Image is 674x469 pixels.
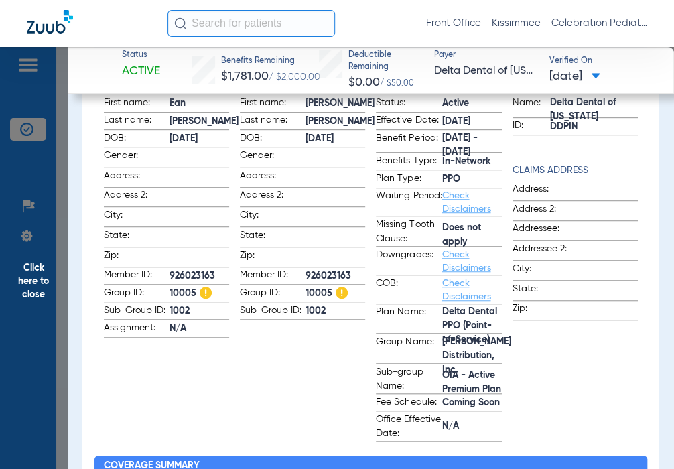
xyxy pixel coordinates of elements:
[513,163,638,178] h4: Claims Address
[240,208,306,226] span: City:
[104,304,170,320] span: Sub-Group ID:
[170,304,229,318] span: 1002
[240,304,306,320] span: Sub-Group ID:
[174,17,186,29] img: Search Icon
[306,132,365,146] span: [DATE]
[442,250,490,273] a: Check Disclaimers
[104,228,170,247] span: State:
[269,72,320,82] span: / $2,000.00
[170,269,229,283] span: 926023163
[240,249,306,267] span: Zip:
[306,304,365,318] span: 1002
[348,50,422,73] span: Deductible Remaining
[376,131,442,153] span: Benefit Period:
[513,96,550,117] span: Name:
[240,286,306,302] span: Group ID:
[513,242,578,260] span: Addressee 2:
[513,222,578,240] span: Addressee:
[170,132,229,146] span: [DATE]
[376,365,442,393] span: Sub-group Name:
[104,208,170,226] span: City:
[240,131,306,147] span: DOB:
[442,349,511,363] span: [PERSON_NAME] Distribution, Inc.
[442,115,501,129] span: [DATE]
[240,149,306,167] span: Gender:
[549,56,652,68] span: Verified On
[221,70,269,82] span: $1,781.00
[348,76,380,88] span: $0.00
[104,321,170,337] span: Assignment:
[550,120,638,134] span: DDPIN
[442,228,501,243] span: Does not apply
[376,172,442,188] span: Plan Type:
[426,17,647,30] span: Front Office - Kissimmee - Celebration Pediatric Dentistry
[240,268,306,284] span: Member ID:
[306,269,365,283] span: 926023163
[104,286,170,302] span: Group ID:
[434,50,537,62] span: Payer
[306,287,365,301] span: 10005
[376,113,442,129] span: Effective Date:
[240,96,306,112] span: First name:
[104,169,170,187] span: Address:
[376,395,442,411] span: Fee Schedule:
[240,113,306,129] span: Last name:
[104,249,170,267] span: Zip:
[549,68,600,85] span: [DATE]
[550,103,638,117] span: Delta Dental of [US_STATE]
[513,262,578,280] span: City:
[442,155,501,169] span: In-Network
[27,10,73,33] img: Zuub Logo
[170,115,239,129] span: [PERSON_NAME]
[376,96,442,112] span: Status:
[336,287,348,299] img: Hazard
[513,182,578,200] span: Address:
[442,396,501,410] span: Coming Soon
[122,50,160,62] span: Status
[306,96,375,111] span: [PERSON_NAME]
[513,282,578,300] span: State:
[200,287,212,299] img: Hazard
[240,188,306,206] span: Address 2:
[376,335,442,363] span: Group Name:
[376,189,442,216] span: Waiting Period:
[442,279,490,301] a: Check Disclaimers
[376,248,442,275] span: Downgrades:
[240,169,306,187] span: Address:
[170,96,229,111] span: Ean
[442,138,501,152] span: [DATE] - [DATE]
[376,218,442,246] span: Missing Tooth Clause:
[104,268,170,284] span: Member ID:
[513,119,550,135] span: ID:
[376,277,442,304] span: COB:
[170,287,229,301] span: 10005
[306,115,375,129] span: [PERSON_NAME]
[434,63,537,80] span: Delta Dental of [US_STATE]
[442,419,501,433] span: N/A
[513,301,578,320] span: Zip:
[442,96,501,111] span: Active
[376,305,442,333] span: Plan Name:
[104,113,170,129] span: Last name:
[442,191,490,214] a: Check Disclaimers
[240,228,306,247] span: State:
[513,202,578,220] span: Address 2:
[104,149,170,167] span: Gender:
[376,154,442,170] span: Benefits Type:
[442,319,501,333] span: Delta Dental PPO (Point-of-Service)
[607,405,674,469] iframe: Chat Widget
[104,188,170,206] span: Address 2:
[442,376,501,390] span: OIA - Active Premium Plan
[380,80,414,88] span: / $50.00
[170,322,229,336] span: N/A
[122,63,160,80] span: Active
[104,96,170,112] span: First name:
[167,10,335,37] input: Search for patients
[376,413,442,441] span: Office Effective Date:
[442,172,501,186] span: PPO
[104,131,170,147] span: DOB:
[221,56,320,68] span: Benefits Remaining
